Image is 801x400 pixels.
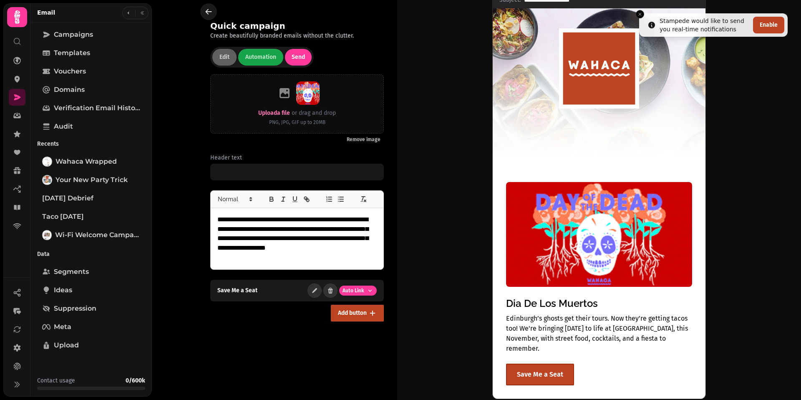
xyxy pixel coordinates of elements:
p: Contact usage [37,377,75,385]
img: aHR0cHM6Ly9maWxlcy5zdGFtcGVkZS5haS82NjQ1MTY2My1hM2FkLTQ5ZDItYTI3OC02MjkwYjcyNWFlNmYvbWVkaWEvYTJmM... [296,81,320,105]
button: Close toast [636,10,644,18]
p: Recents [37,137,145,152]
a: Meta [37,319,145,335]
span: Templates [54,48,90,58]
span: Ideas [54,285,72,295]
button: Auto Link [339,286,377,296]
img: Your New Party Trick [43,176,51,184]
p: Create beautifully branded emails without the clutter. [210,32,384,40]
span: Wahaca Wrapped [55,157,117,167]
a: Templates [37,45,145,61]
span: Domains [54,85,85,95]
span: Upload a file [258,109,290,116]
nav: Tabs [30,23,152,370]
a: Wi-Fi Welcome campaignWi-Fi Welcome campaign [37,227,145,243]
span: Remove image [347,137,380,142]
a: Upload [37,337,145,354]
span: Segments [54,267,89,277]
a: Save Me a Seat [506,364,574,385]
span: Vouchers [54,66,86,76]
button: Add button [331,305,384,322]
a: Campaigns [37,26,145,43]
a: Segments [37,263,145,280]
span: Campaigns [54,30,93,40]
a: Audit [37,118,145,135]
h2: Email [37,8,55,17]
span: Suppression [54,304,96,314]
span: Automation [245,54,276,60]
a: [DATE] Debrief [37,190,145,207]
button: Automation [238,49,283,66]
span: Edit [219,54,229,60]
button: Remove image [343,135,384,144]
button: Send [285,49,312,66]
span: Auto Link [343,288,364,293]
img: branding-header [506,182,692,287]
span: Wi-Fi Welcome campaign [55,230,140,240]
h1: Dia De Los Muertos [506,297,692,310]
span: [DATE] Debrief [42,193,93,203]
button: Edit [212,49,237,66]
button: Enable [753,17,784,33]
span: Taco [DATE] [42,212,84,222]
span: Audit [54,122,73,132]
a: Domains [37,81,145,98]
p: or drag and drop [290,108,336,118]
a: Taco [DATE] [37,208,145,225]
p: Data [37,247,145,262]
a: Verification email history [37,100,145,116]
p: Edinburgh’s ghosts get their tours. Now they’re getting tacos too! We're bringing [DATE] to life ... [506,314,692,354]
span: Add button [338,310,367,316]
a: Your New Party TrickYour New Party Trick [37,172,145,188]
span: Upload [54,340,79,350]
img: Wahaca Wrapped [43,157,51,166]
a: Suppression [37,300,145,317]
span: Send [292,54,305,60]
a: Vouchers [37,63,145,80]
label: Header text [210,154,384,162]
span: Save Me a Seat [217,286,257,295]
h2: Quick campaign [210,20,370,32]
img: branding-header [549,15,649,122]
img: Wi-Fi Welcome campaign [43,231,51,239]
span: Your New Party Trick [55,175,128,185]
a: Ideas [37,282,145,299]
a: Wahaca WrappedWahaca Wrapped [37,153,145,170]
span: Verification email history [54,103,140,113]
p: PNG, JPG, GIF up to 20MB [258,118,336,127]
span: Meta [54,322,71,332]
b: 0 / 600k [126,377,145,384]
div: Stampede would like to send you real-time notifications [660,17,750,33]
